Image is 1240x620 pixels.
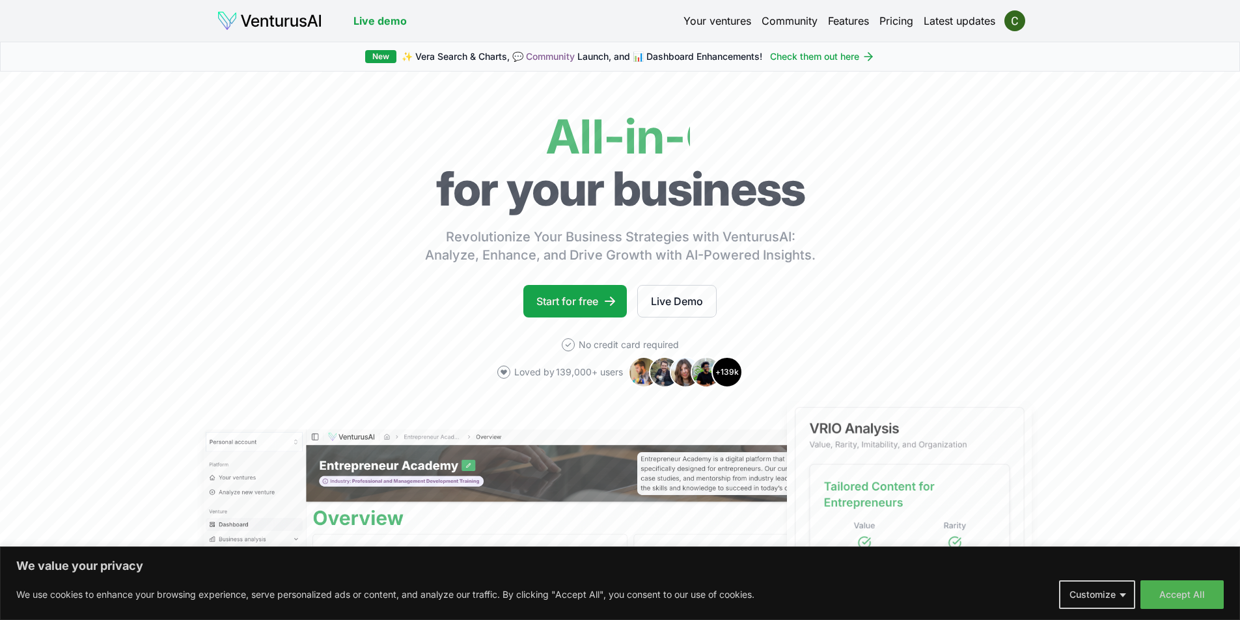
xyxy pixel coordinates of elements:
img: Avatar 1 [628,357,659,388]
p: We use cookies to enhance your browsing experience, serve personalized ads or content, and analyz... [16,587,754,602]
img: Avatar 2 [649,357,680,388]
a: Live Demo [637,285,717,317]
a: Start for free [523,285,627,317]
a: Live demo [353,13,407,29]
img: Avatar 3 [670,357,701,388]
img: Avatar 4 [691,357,722,388]
a: Check them out here [770,50,875,63]
a: Latest updates [924,13,995,29]
p: We value your privacy [16,558,1224,574]
button: Customize [1059,580,1135,609]
a: Community [526,51,575,62]
img: logo [217,10,322,31]
img: ACg8ocJccRlfTfu-6jYafRme7od33e567nhO8BqLfW_keIkKWIc_-Q=s96-c [1004,10,1025,31]
a: Community [762,13,818,29]
a: Features [828,13,869,29]
a: Your ventures [683,13,751,29]
button: Accept All [1140,580,1224,609]
a: Pricing [879,13,913,29]
div: New [365,50,396,63]
span: ✨ Vera Search & Charts, 💬 Launch, and 📊 Dashboard Enhancements! [402,50,762,63]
